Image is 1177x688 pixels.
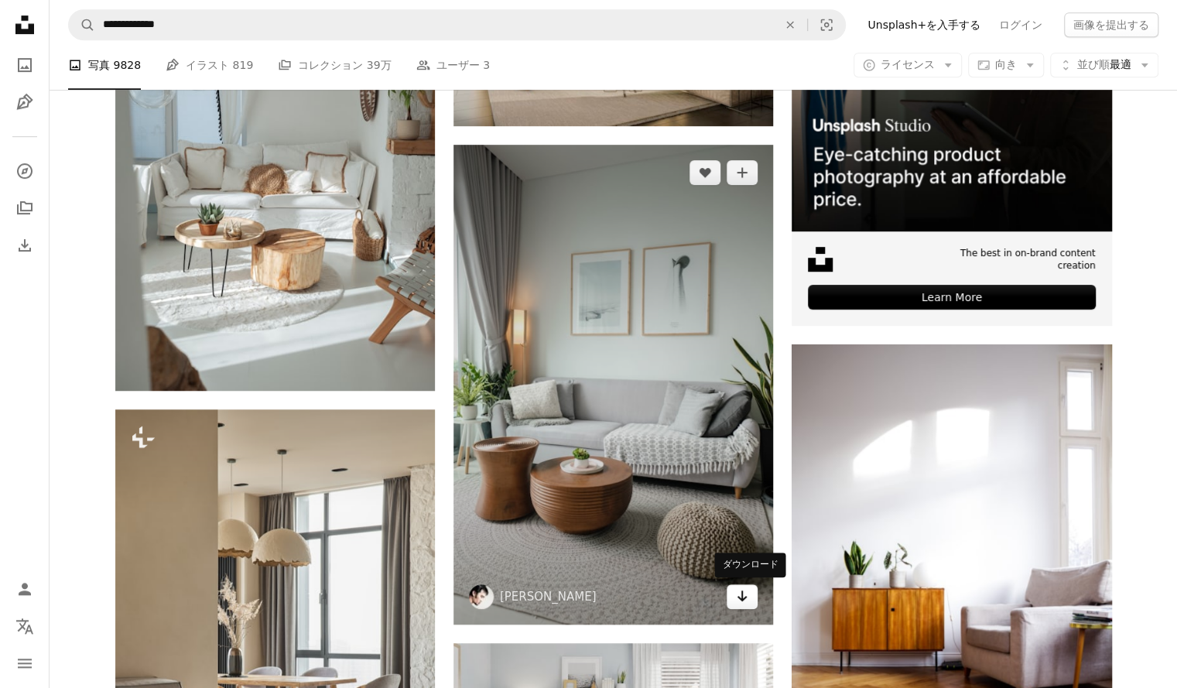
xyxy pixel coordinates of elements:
[808,285,1095,310] div: Learn More
[995,58,1017,70] span: 向き
[968,53,1044,77] button: 向き
[858,12,990,37] a: Unsplash+を入手する
[689,160,720,185] button: いいね！
[9,573,40,604] a: ログイン / 登録する
[68,9,846,40] form: サイト内でビジュアルを探す
[990,12,1052,37] a: ログイン
[69,10,95,39] button: Unsplashで検索する
[919,247,1095,273] span: The best in on-brand content creation
[233,56,254,74] span: 819
[1077,58,1110,70] span: 並び順
[1050,53,1158,77] button: 並び順最適
[808,247,833,272] img: file-1631678316303-ed18b8b5cb9cimage
[115,642,435,656] a: 家具とテーブルでいっぱいのリビングルーム
[727,160,758,185] button: コレクションに追加する
[881,58,935,70] span: ライセンス
[9,193,40,224] a: コレクション
[714,553,785,577] div: ダウンロード
[9,156,40,187] a: 探す
[416,40,490,90] a: ユーザー 3
[792,577,1111,591] a: 灰色のソファの横に茶色の木製のテーブル
[808,10,845,39] button: ビジュアル検索
[9,648,40,679] button: メニュー
[773,10,807,39] button: 全てクリア
[115,144,435,158] a: 家具と暖炉でいっぱいのリビングルーム
[9,87,40,118] a: イラスト
[9,9,40,43] a: ホーム — Unsplash
[854,53,962,77] button: ライセンス
[1064,12,1158,37] button: 画像を提出する
[278,40,391,90] a: コレクション 39万
[727,584,758,609] a: ダウンロード
[9,611,40,642] button: 言語
[483,56,490,74] span: 3
[453,378,773,392] a: a living room filled with furniture and a large window
[469,584,494,609] img: Minh Phamのプロフィールを見る
[500,589,597,604] a: [PERSON_NAME]
[166,40,253,90] a: イラスト 819
[9,50,40,80] a: 写真
[9,230,40,261] a: ダウンロード履歴
[453,145,773,625] img: a living room filled with furniture and a large window
[1077,57,1131,73] span: 最適
[367,56,392,74] span: 39万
